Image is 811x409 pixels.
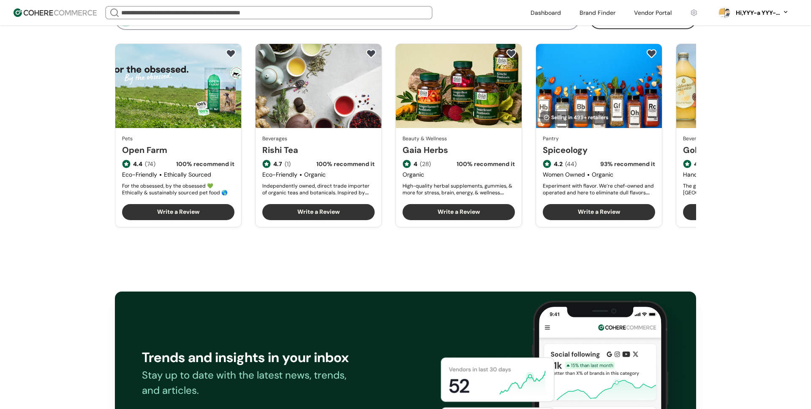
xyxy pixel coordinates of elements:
button: Write a Review [122,204,234,220]
button: Write a Review [403,204,515,220]
img: Cohere Logo [14,8,97,17]
a: Spiceology [543,144,655,156]
div: Trends and insights in your inbox [142,347,359,368]
button: add to favorite [224,47,238,60]
button: add to favorite [504,47,518,60]
button: Write a Review [683,204,795,220]
div: Stay up to date with the latest news, trends, and articles. [142,368,359,398]
a: Rishi Tea [262,144,375,156]
a: Goldenroot Gingerbeer [683,144,795,156]
button: add to favorite [364,47,378,60]
button: Hi,YYY-a YYY-aa [734,8,789,17]
svg: 0 percent [718,6,731,19]
a: Open Farm [122,144,234,156]
a: Gaia Herbs [403,144,515,156]
button: add to favorite [645,47,659,60]
div: Hi, YYY-a YYY-aa [734,8,781,17]
button: Write a Review [262,204,375,220]
button: Write a Review [543,204,655,220]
